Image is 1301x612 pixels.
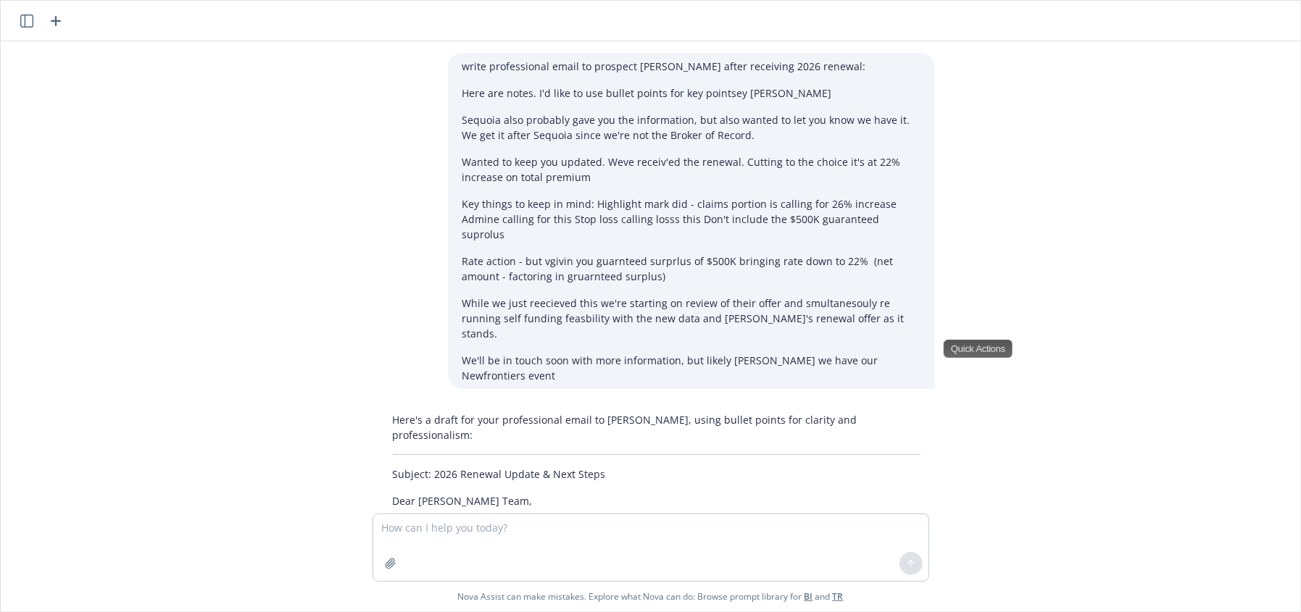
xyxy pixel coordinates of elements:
[462,353,920,383] p: We'll be in touch soon with more information, but likely [PERSON_NAME] we have our Newfrontiers e...
[805,590,813,603] a: BI
[462,196,920,242] p: Key things to keep in mind: Highlight mark did - claims portion is calling for 26% increase Admin...
[833,590,844,603] a: TR
[462,85,920,101] p: Here are notes. I'd like to use bullet points for key pointsey [PERSON_NAME]
[393,466,920,482] p: Subject: 2026 Renewal Update & Next Steps
[462,112,920,143] p: Sequoia also probably gave you the information, but also wanted to let you know we have it. We ge...
[458,582,844,611] span: Nova Assist can make mistakes. Explore what Nova can do: Browse prompt library for and
[462,59,920,74] p: write professional email to prospect [PERSON_NAME] after receiving 2026 renewal:
[462,154,920,185] p: Wanted to keep you updated. Weve receiv'ed the renewal. Cutting to the choice it's at 22% increas...
[462,295,920,341] p: While we just reecieved this we're starting on review of their offer and smultanesouly re running...
[393,493,920,508] p: Dear [PERSON_NAME] Team,
[462,253,920,284] p: Rate action - but vgivin you guarnteed surprlus of $500K bringing rate down to 22% (net amount - ...
[393,412,920,443] p: Here's a draft for your professional email to [PERSON_NAME], using bullet points for clarity and ...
